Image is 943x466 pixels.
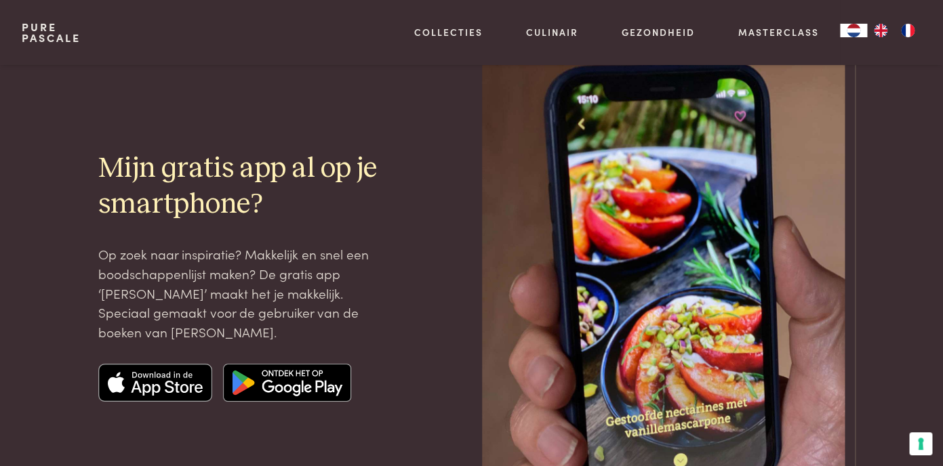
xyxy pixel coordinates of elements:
[223,364,351,402] img: Google app store
[98,151,384,223] h2: Mijn gratis app al op je smartphone?
[909,432,932,455] button: Uw voorkeuren voor toestemming voor trackingtechnologieën
[526,25,578,39] a: Culinair
[22,22,81,43] a: PurePascale
[622,25,695,39] a: Gezondheid
[867,24,921,37] ul: Language list
[414,25,483,39] a: Collecties
[98,245,384,341] p: Op zoek naar inspiratie? Makkelijk en snel een boodschappenlijst maken? De gratis app ‘[PERSON_NA...
[98,364,212,402] img: Apple app store
[840,24,867,37] a: NL
[840,24,867,37] div: Language
[840,24,921,37] aside: Language selected: Nederlands
[738,25,818,39] a: Masterclass
[894,24,921,37] a: FR
[867,24,894,37] a: EN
